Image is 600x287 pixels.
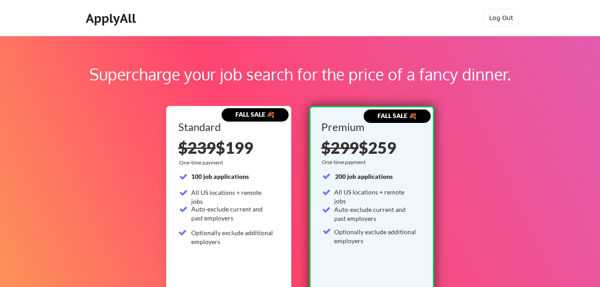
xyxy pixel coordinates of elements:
button: Log Out [483,9,519,27]
div: ApplyAll [86,11,138,26]
div: $199 [178,139,279,156]
div: $259 [321,139,419,156]
div: Standard [178,122,276,132]
div: All US locations + remote jobs [191,188,274,206]
div: Auto-exclude current and past employers [191,205,274,222]
s: $299 [321,138,359,157]
div: Premium [321,122,419,132]
s: $239 [178,138,216,157]
div: Optionally exclude additional employers [191,228,274,246]
div: One-time payment [322,159,368,166]
div: Optionally exclude additional employers [334,228,417,245]
div: All US locations + remote jobs [334,188,417,205]
div: One-time payment [179,159,226,166]
strong: 100 job applications [191,173,249,180]
strong: FALL SALE 🍂 [235,110,274,118]
div: Supercharge your job search for the price of a fancy dinner. [57,62,543,86]
strong: FALL SALE 🍂 [378,112,416,119]
div: Auto-exclude current and past employers [334,205,417,223]
strong: 200 job applications [335,173,393,180]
